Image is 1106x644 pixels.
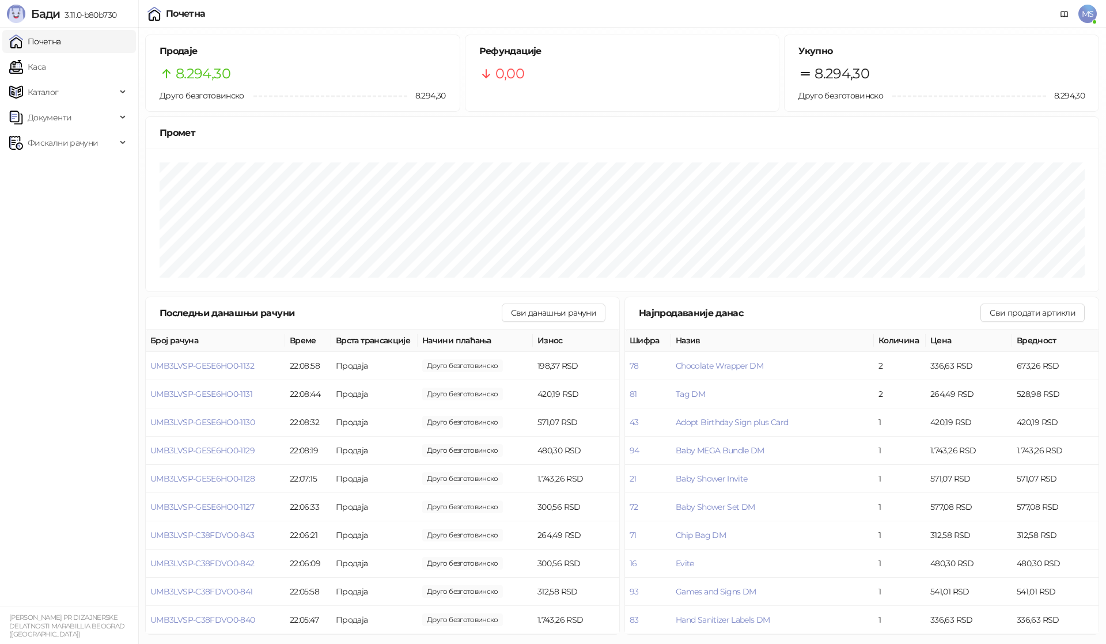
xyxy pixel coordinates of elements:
[331,578,418,606] td: Продаја
[331,437,418,465] td: Продаја
[630,615,639,625] button: 83
[874,352,926,380] td: 2
[28,81,59,104] span: Каталог
[331,329,418,352] th: Врста трансакције
[676,558,694,569] button: Evite
[285,380,331,408] td: 22:08:44
[671,329,874,352] th: Назив
[422,388,503,400] span: 420,19
[533,329,619,352] th: Износ
[150,586,253,597] button: UMB3LVSP-C38FDVO0-841
[150,445,255,456] span: UMB3LVSP-GESE6HO0-1129
[874,521,926,550] td: 1
[9,55,46,78] a: Каса
[630,586,639,597] button: 93
[533,550,619,578] td: 300,56 RSD
[798,44,1085,58] h5: Укупно
[160,90,244,101] span: Друго безготовинско
[331,465,418,493] td: Продаја
[676,473,747,484] button: Baby Shower Invite
[1012,408,1099,437] td: 420,19 RSD
[980,304,1085,322] button: Сви продати артикли
[676,361,763,371] button: Chocolate Wrapper DM
[676,615,770,625] span: Hand Sanitizer Labels DM
[422,557,503,570] span: 300,56
[630,445,639,456] button: 94
[331,550,418,578] td: Продаја
[533,493,619,521] td: 300,56 RSD
[1078,5,1097,23] span: MS
[926,521,1012,550] td: 312,58 RSD
[639,306,980,320] div: Најпродаваније данас
[285,493,331,521] td: 22:06:33
[676,445,764,456] button: Baby MEGA Bundle DM
[422,444,503,457] span: 480,30
[874,606,926,634] td: 1
[502,304,605,322] button: Сви данашњи рачуни
[150,530,255,540] button: UMB3LVSP-C38FDVO0-843
[407,89,446,102] span: 8.294,30
[422,472,503,485] span: 1.743,26
[676,417,788,427] span: Adopt Birthday Sign plus Card
[533,352,619,380] td: 198,37 RSD
[874,437,926,465] td: 1
[150,558,255,569] button: UMB3LVSP-C38FDVO0-842
[150,417,255,427] button: UMB3LVSP-GESE6HO0-1130
[533,606,619,634] td: 1.743,26 RSD
[1012,380,1099,408] td: 528,98 RSD
[533,380,619,408] td: 420,19 RSD
[60,10,116,20] span: 3.11.0-b80b730
[160,126,1085,140] div: Промет
[676,389,705,399] span: Tag DM
[1055,5,1074,23] a: Документација
[1012,521,1099,550] td: 312,58 RSD
[1012,352,1099,380] td: 673,26 RSD
[926,465,1012,493] td: 571,07 RSD
[28,131,98,154] span: Фискални рачуни
[1046,89,1085,102] span: 8.294,30
[676,530,726,540] button: Chip Bag DM
[285,578,331,606] td: 22:05:58
[1012,578,1099,606] td: 541,01 RSD
[1012,493,1099,521] td: 577,08 RSD
[285,352,331,380] td: 22:08:58
[422,416,503,429] span: 571,07
[7,5,25,23] img: Logo
[150,502,254,512] button: UMB3LVSP-GESE6HO0-1127
[630,361,639,371] button: 78
[533,521,619,550] td: 264,49 RSD
[176,63,230,85] span: 8.294,30
[874,493,926,521] td: 1
[150,361,254,371] span: UMB3LVSP-GESE6HO0-1132
[533,437,619,465] td: 480,30 RSD
[422,585,503,598] span: 312,58
[533,578,619,606] td: 312,58 RSD
[285,437,331,465] td: 22:08:19
[285,606,331,634] td: 22:05:47
[533,465,619,493] td: 1.743,26 RSD
[150,615,255,625] button: UMB3LVSP-C38FDVO0-840
[874,380,926,408] td: 2
[630,473,637,484] button: 21
[1012,329,1099,352] th: Вредност
[874,578,926,606] td: 1
[926,352,1012,380] td: 336,63 RSD
[150,473,255,484] button: UMB3LVSP-GESE6HO0-1128
[331,408,418,437] td: Продаја
[874,550,926,578] td: 1
[9,30,61,53] a: Почетна
[798,90,883,101] span: Друго безготовинско
[676,586,756,597] button: Games and Signs DM
[630,389,637,399] button: 81
[150,389,252,399] button: UMB3LVSP-GESE6HO0-1131
[625,329,671,352] th: Шифра
[676,502,755,512] button: Baby Shower Set DM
